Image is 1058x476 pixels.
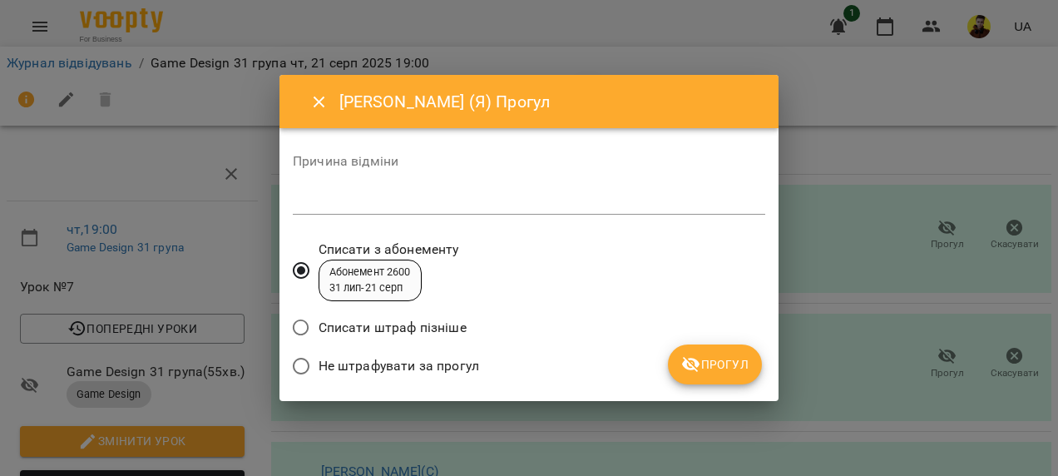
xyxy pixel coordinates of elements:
button: Прогул [668,345,762,384]
button: Close [299,82,339,122]
div: Абонемент 2600 31 лип - 21 серп [329,265,411,295]
span: Списати з абонементу [319,240,459,260]
span: Не штрафувати за прогул [319,356,479,376]
h6: [PERSON_NAME] (Я) Прогул [339,89,759,115]
span: Прогул [681,355,749,374]
span: Списати штраф пізніше [319,318,467,338]
label: Причина відміни [293,155,765,168]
